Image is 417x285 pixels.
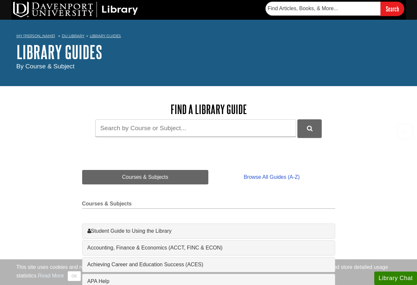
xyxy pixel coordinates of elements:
div: By Course & Subject [16,62,401,71]
button: Close [68,271,81,281]
a: Student Guide to Using the Library [87,227,330,235]
h2: Courses & Subjects [82,201,335,209]
input: Search by Course or Subject... [95,119,296,137]
a: Library Guides [90,34,121,38]
nav: breadcrumb [16,32,401,42]
i: Search Library Guides [307,126,313,131]
a: Read More [38,273,64,278]
div: This site uses cookies and records your IP address for usage statistics. Additionally, we use Goo... [16,263,401,281]
a: Courses & Subjects [82,170,209,184]
a: Achieving Career and Education Success (ACES) [87,261,330,269]
h1: Library Guides [16,42,401,62]
input: Find Articles, Books, & More... [266,2,381,15]
a: Browse All Guides (A-Z) [208,170,335,184]
a: My [PERSON_NAME] [16,33,55,39]
button: Library Chat [374,272,417,285]
h2: Find a Library Guide [82,103,335,116]
a: Accounting, Finance & Economics (ACCT, FINC & ECON) [87,244,330,252]
a: Back to Top [394,127,415,136]
img: DU Library [13,2,138,17]
input: Search [381,2,404,16]
a: DU Library [62,34,84,38]
form: Searches DU Library's articles, books, and more [266,2,404,16]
